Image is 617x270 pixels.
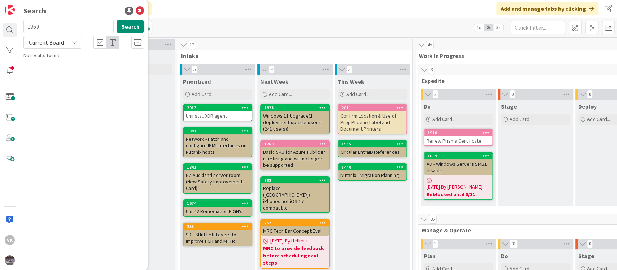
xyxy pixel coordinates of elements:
[578,103,597,110] span: Deploy
[187,201,252,206] div: 1674
[338,147,406,157] div: Circular EntraID References
[338,105,406,111] div: 2011
[261,141,329,147] div: 1763
[346,91,369,97] span: Add Card...
[342,105,406,110] div: 2011
[261,147,329,170] div: Basic SKU for Azure Public IP is retiring and will no longer be supported
[184,207,252,216] div: Unit42 Remediation HIGH's
[342,165,406,170] div: 1440
[183,199,252,217] a: 1674Unit42 Remediation HIGH's
[23,52,144,59] div: No results found.
[424,136,492,145] div: Renew Prisma Certificate
[184,128,252,157] div: 1891Network - Patch and configure IPMI interfaces on Nutanix hosts
[184,105,252,111] div: 2013
[261,111,329,134] div: Windows 11 Upgrade(1. deployment-update-user-it (241 users))
[184,128,252,134] div: 1891
[23,20,114,33] input: Search for title...
[424,152,493,200] a: 1869AD - Windows Servers SMB1 disable[DATE] By [PERSON_NAME]...Reblocked until 8/11
[432,116,455,122] span: Add Card...
[511,21,565,34] input: Quick Filter...
[493,24,503,31] span: 3x
[338,141,406,147] div: 1535
[260,78,288,85] span: Next Week
[342,142,406,147] div: 1535
[424,153,492,175] div: 1869AD - Windows Servers SMB1 disable
[187,165,252,170] div: 1841
[426,41,434,49] span: 45
[29,39,64,46] span: Current Board
[501,252,508,260] span: Do
[338,104,407,134] a: 2011Confirm Location & Use of Proj. Phoenix Label and Document Printers
[484,24,493,31] span: 2x
[184,105,252,121] div: 2013Uninstall XDR agent
[261,177,329,183] div: 903
[338,170,406,180] div: Nutanix - Migration Planning
[424,159,492,175] div: AD - Windows Servers SMB1 disable
[338,111,406,134] div: Confirm Location & Use of Proj. Phoenix Label and Document Printers
[183,223,252,246] a: 255SD - SHift Left Levers to Improve FCR and MTTR
[427,191,490,198] b: Reblocked until 8/11
[184,223,252,230] div: 255
[587,116,610,122] span: Add Card...
[23,5,46,16] div: Search
[187,105,252,110] div: 2013
[427,183,486,191] span: [DATE] By [PERSON_NAME]...
[183,78,211,85] span: Prioritized
[183,163,252,194] a: 1841NZ Auckland server room (New Safety Improvement Card)
[264,105,329,110] div: 1928
[264,220,329,225] div: 257
[587,90,593,99] span: 0
[261,141,329,170] div: 1763Basic SKU for Azure Public IP is retiring and will no longer be supported
[117,20,144,33] button: Search
[261,105,329,134] div: 1928Windows 11 Upgrade(1. deployment-update-user-it (241 users))
[184,230,252,246] div: SD - SHift Left Levers to Improve FCR and MTTR
[183,127,252,157] a: 1891Network - Patch and configure IPMI interfaces on Nutanix hosts
[338,164,406,180] div: 1440Nutanix - Migration Planning
[346,65,352,74] span: 3
[260,219,330,269] a: 257MRC Tech Bar Concept Eval[DATE] By Hellmut...MRC to provide feedback before scheduling next steps
[184,134,252,157] div: Network - Patch and configure IPMI interfaces on Nutanix hosts
[264,142,329,147] div: 1763
[184,223,252,246] div: 255SD - SHift Left Levers to Improve FCR and MTTR
[424,129,493,146] a: 1970Renew Prisma Certificate
[192,65,197,74] span: 5
[424,130,492,145] div: 1970Renew Prisma Certificate
[269,91,292,97] span: Add Card...
[184,200,252,216] div: 1674Unit42 Remediation HIGH's
[510,240,518,248] span: 31
[429,66,434,74] span: 3
[260,104,330,134] a: 1928Windows 11 Upgrade(1. deployment-update-user-it (241 users))
[338,78,364,85] span: This Week
[184,170,252,193] div: NZ Auckland server room (New Safety Improvement Card)
[424,252,436,260] span: Plan
[429,215,437,224] span: 35
[424,103,431,110] span: Do
[338,105,406,134] div: 2011Confirm Location & Use of Proj. Phoenix Label and Document Printers
[270,237,311,245] span: [DATE] By Hellmut...
[261,220,329,236] div: 257MRC Tech Bar Concept Eval
[192,91,215,97] span: Add Card...
[424,153,492,159] div: 1869
[338,141,406,157] div: 1535Circular EntraID References
[184,111,252,121] div: Uninstall XDR agent
[260,140,330,170] a: 1763Basic SKU for Azure Public IP is retiring and will no longer be supported
[510,116,533,122] span: Add Card...
[5,255,15,265] img: avatar
[5,235,15,245] div: VK
[338,140,407,157] a: 1535Circular EntraID References
[5,5,15,15] img: Visit kanbanzone.com
[432,240,438,248] span: 3
[261,105,329,111] div: 1928
[428,153,492,159] div: 1869
[510,90,515,99] span: 0
[587,240,593,248] span: 0
[501,103,517,110] span: Stage
[338,164,406,170] div: 1440
[184,164,252,170] div: 1841
[496,2,598,15] div: Add and manage tabs by clicking
[260,176,330,213] a: 903Replace ([GEOGRAPHIC_DATA]) iPhones not iOS 17 compatible
[338,163,407,181] a: 1440Nutanix - Migration Planning
[187,128,252,134] div: 1891
[263,245,327,266] b: MRC to provide feedback before scheduling next steps
[188,41,196,49] span: 12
